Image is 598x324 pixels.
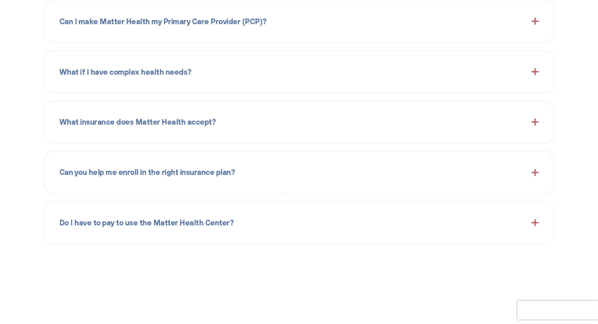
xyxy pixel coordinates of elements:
span: Can you help me enroll in the right insurance plan? [59,166,235,178]
span: Can I make Matter Health my Primary Care Provider (PCP)? [59,15,266,27]
iframe: reCAPTCHA [518,301,598,320]
span: What if I have complex health needs? [59,66,191,78]
span: Do I have to pay to use the Matter Health Center? [59,217,234,229]
span: What insurance does Matter Health accept? [59,116,216,128]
